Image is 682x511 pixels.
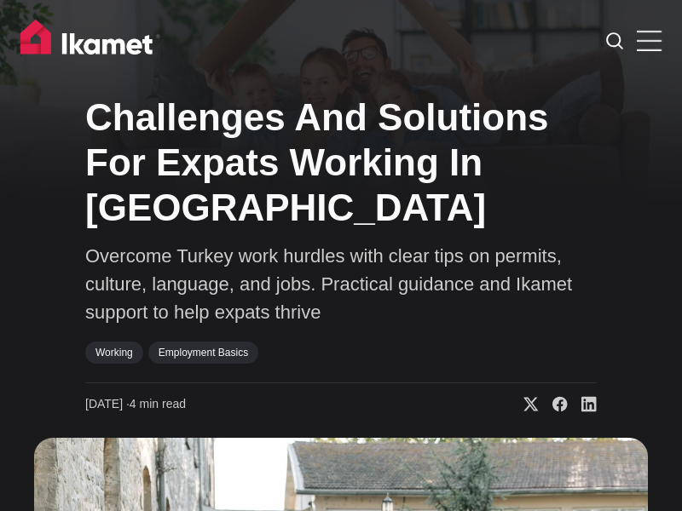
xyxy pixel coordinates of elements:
span: [DATE] ∙ [85,397,130,411]
time: 4 min read [85,396,186,413]
p: Overcome Turkey work hurdles with clear tips on permits, culture, language, and jobs. Practical g... [85,242,597,326]
a: Share on Facebook [539,396,568,413]
a: Share on Linkedin [568,396,597,413]
h1: Challenges And Solutions For Expats Working In [GEOGRAPHIC_DATA] [85,95,597,230]
img: Ikamet home [20,20,160,62]
a: Share on X [510,396,539,413]
a: Working [85,342,143,364]
a: Employment Basics [148,342,258,364]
